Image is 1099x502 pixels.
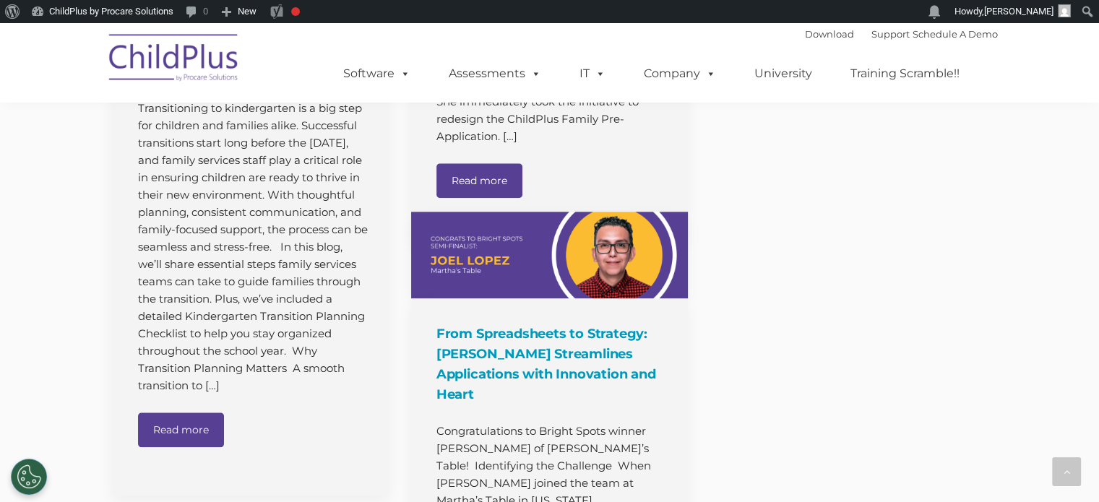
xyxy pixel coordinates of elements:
button: Cookies Settings [11,459,47,495]
a: Read more [436,163,522,198]
iframe: Chat Widget [863,346,1099,502]
p: Transitioning to kindergarten is a big step for children and families alike. Successful transitio... [138,100,368,394]
font: | [805,28,998,40]
a: From Spreadsheets to Strategy: Joel Streamlines Applications with Innovation and Heart​ [411,212,688,298]
div: Focus keyphrase not set [291,7,300,16]
a: IT [565,59,620,88]
a: Download [805,28,854,40]
a: Training Scramble!! [836,59,974,88]
img: ChildPlus by Procare Solutions [102,24,246,96]
a: University [740,59,827,88]
h4: From Spreadsheets to Strategy: [PERSON_NAME] Streamlines Applications with Innovation and Heart​ [436,324,666,404]
a: Read more [138,412,224,447]
a: Schedule A Demo [913,28,998,40]
a: Software [329,59,425,88]
a: Company [629,59,730,88]
a: Assessments [434,59,556,88]
span: [PERSON_NAME] [984,6,1053,17]
a: Support [871,28,910,40]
